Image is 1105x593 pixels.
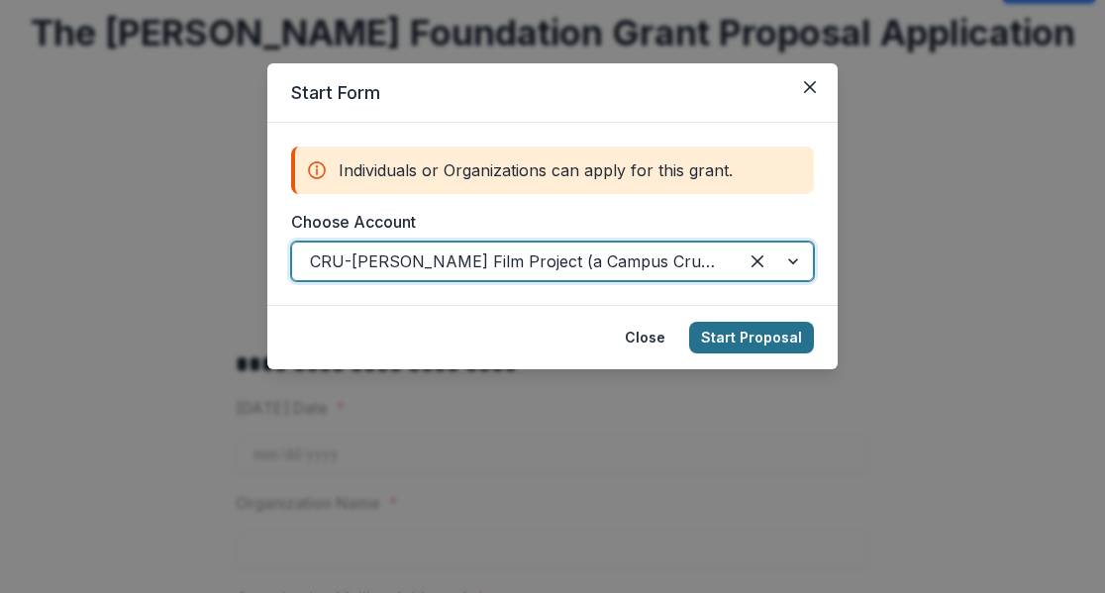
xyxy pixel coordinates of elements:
[689,322,814,353] button: Start Proposal
[267,63,838,123] header: Start Form
[291,210,802,234] label: Choose Account
[794,71,826,103] button: Close
[742,246,773,277] div: Clear selected options
[613,322,677,353] button: Close
[291,147,814,194] div: Individuals or Organizations can apply for this grant.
